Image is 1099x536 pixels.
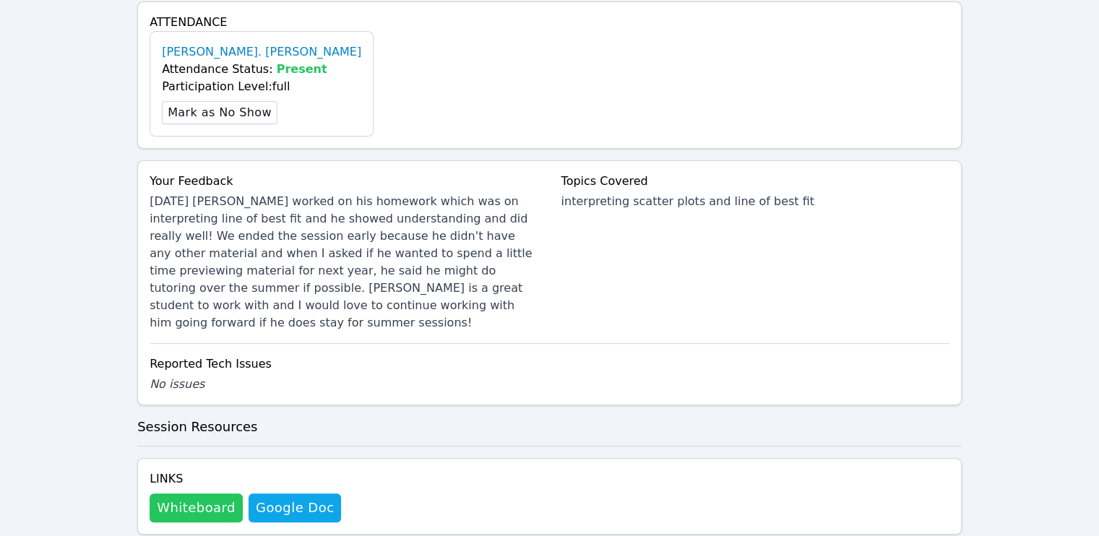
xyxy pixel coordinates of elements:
a: Google Doc [249,493,341,522]
span: No issues [150,377,204,391]
div: Topics Covered [561,173,949,190]
button: Whiteboard [150,493,243,522]
div: [DATE] [PERSON_NAME] worked on his homework which was on interpreting line of best fit and he sho... [150,193,538,332]
h4: Attendance [150,14,949,31]
div: Reported Tech Issues [150,355,949,373]
span: Present [277,62,327,76]
a: [PERSON_NAME]. [PERSON_NAME] [162,43,361,61]
button: Mark as No Show [162,101,277,124]
h3: Session Resources [137,417,962,437]
h4: Links [150,470,341,488]
div: Your Feedback [150,173,538,190]
div: Participation Level: full [162,78,361,95]
div: interpreting scatter plots and line of best fit [561,193,949,210]
div: Attendance Status: [162,61,361,78]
